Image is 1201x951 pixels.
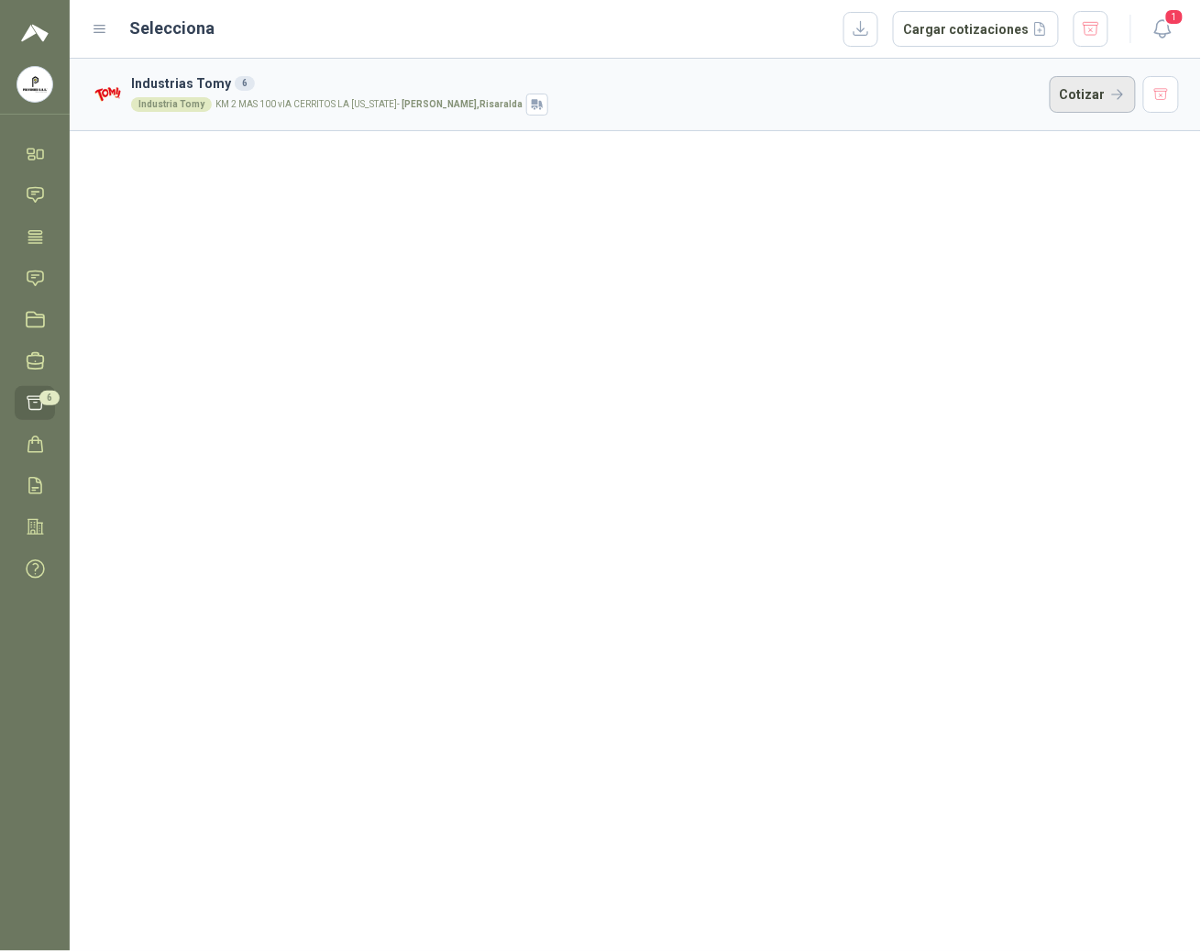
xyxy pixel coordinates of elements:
[402,99,523,109] strong: [PERSON_NAME] , Risaralda
[1164,8,1184,26] span: 1
[131,73,1042,94] h3: Industrias Tomy
[893,11,1059,48] button: Cargar cotizaciones
[15,386,55,420] a: 6
[17,67,52,102] img: Company Logo
[215,100,523,109] p: KM 2 MAS 100 vIA CERRITOS LA [US_STATE] -
[130,16,215,41] h2: Selecciona
[39,391,60,405] span: 6
[235,76,255,91] div: 6
[21,22,49,44] img: Logo peakr
[131,97,212,112] div: Industria Tomy
[92,79,124,111] img: Company Logo
[1146,13,1179,46] button: 1
[1050,76,1136,113] button: Cotizar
